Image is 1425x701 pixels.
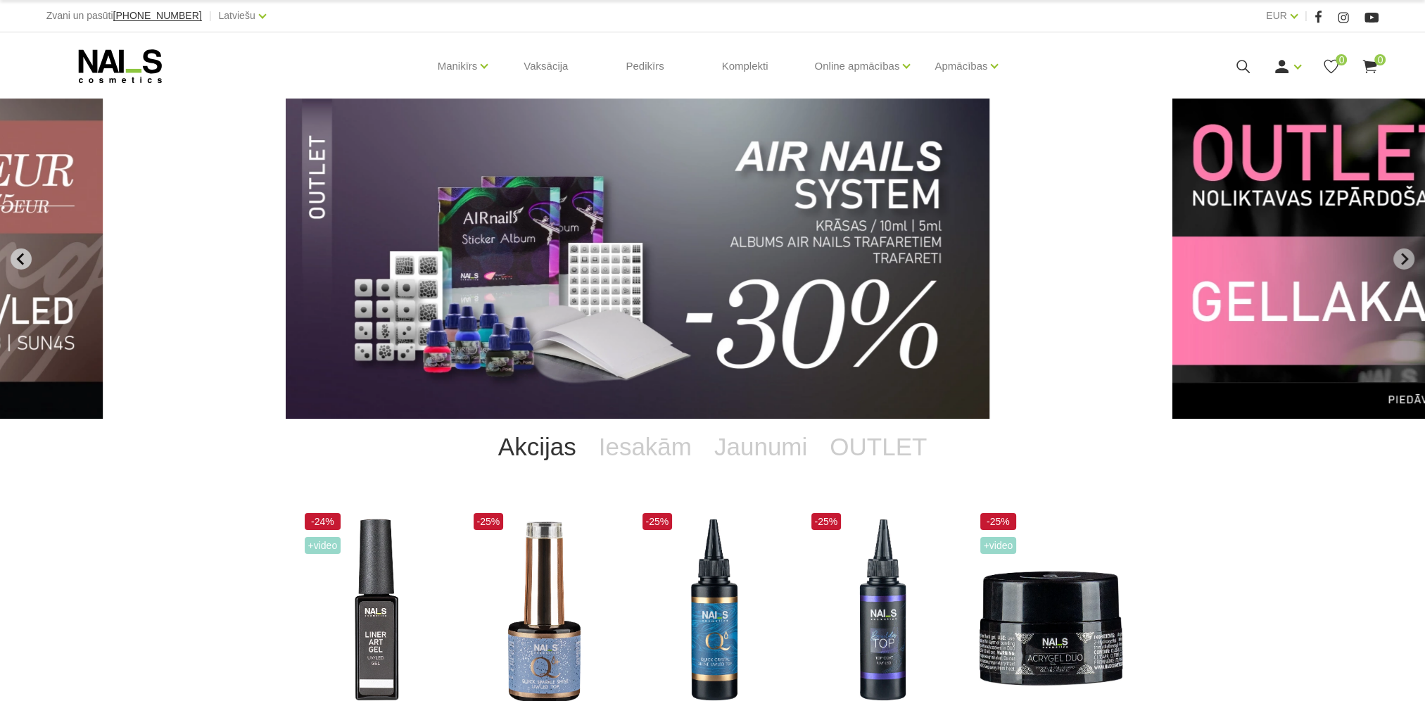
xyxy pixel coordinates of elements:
[219,7,255,24] a: Latviešu
[113,10,202,21] span: [PHONE_NUMBER]
[814,38,899,94] a: Online apmācības
[474,513,504,530] span: -25%
[46,7,202,25] div: Zvani un pasūti
[1361,58,1379,75] a: 0
[614,32,675,100] a: Pedikīrs
[1322,58,1340,75] a: 0
[209,7,212,25] span: |
[113,11,202,21] a: [PHONE_NUMBER]
[487,419,588,475] a: Akcijas
[305,513,341,530] span: -24%
[512,32,579,100] a: Vaksācija
[1336,54,1347,65] span: 0
[1393,248,1414,270] button: Next slide
[642,513,673,530] span: -25%
[1374,54,1386,65] span: 0
[305,537,341,554] span: +Video
[818,419,938,475] a: OUTLET
[980,513,1017,530] span: -25%
[1266,7,1287,24] a: EUR
[588,419,703,475] a: Iesakām
[980,537,1017,554] span: +Video
[1305,7,1307,25] span: |
[286,99,1141,419] li: 10 of 12
[703,419,818,475] a: Jaunumi
[935,38,987,94] a: Apmācības
[811,513,842,530] span: -25%
[11,248,32,270] button: Previous slide
[711,32,780,100] a: Komplekti
[438,38,478,94] a: Manikīrs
